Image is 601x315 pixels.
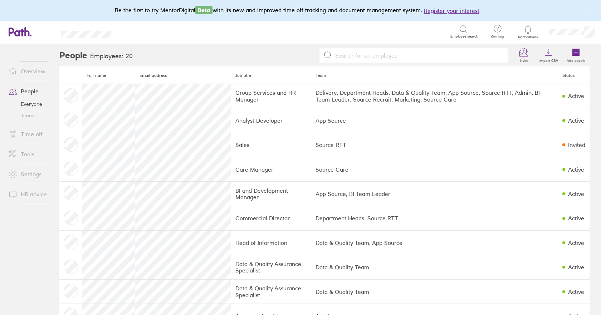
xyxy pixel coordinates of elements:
th: Email address [135,67,231,84]
td: Data & Quality Assurance Specialist [231,255,311,279]
a: Invite [512,44,535,67]
td: App Source, BI Team Leader [311,182,558,206]
td: Department Heads, Source RTT [311,206,558,230]
th: Team [311,67,558,84]
label: Import CSV [535,56,562,63]
th: Full name [82,67,136,84]
a: Time off [3,127,60,141]
a: Overview [3,64,60,78]
th: Job title [231,67,311,84]
a: Everyone [3,98,60,110]
div: Be the first to try MentorDigital with its new and improved time off tracking and document manage... [115,6,487,15]
span: Beta [195,6,212,14]
div: Search [130,28,148,35]
span: Get help [486,35,509,39]
label: Invite [516,56,532,63]
button: Register your interest [424,6,479,15]
div: Active [568,166,584,173]
h3: Employees: 20 [90,53,133,60]
div: Active [568,93,584,99]
a: Teams [3,110,60,121]
td: Care Manager [231,157,311,182]
td: Head of Information [231,231,311,255]
td: Group Services and HR Manager [231,84,311,108]
td: Source Care [311,157,558,182]
td: Data & Quality Assurance Specialist [231,280,311,304]
td: App Source [311,108,558,133]
td: Analyst Developer [231,108,311,133]
div: Active [568,215,584,221]
a: HR advice [3,187,60,201]
div: Active [568,264,584,270]
div: Active [568,191,584,197]
div: Active [568,117,584,124]
a: People [3,84,60,98]
td: Data & Quality Team [311,255,558,279]
div: Invited [568,142,585,148]
a: Add people [562,44,590,67]
td: Data & Quality Team, App Source [311,231,558,255]
div: Active [568,240,584,246]
h2: People [59,44,87,67]
td: Commercial Director [231,206,311,230]
div: Active [568,289,584,295]
a: Settings [3,167,60,181]
td: Data & Quality Team [311,280,558,304]
span: Notifications [517,35,540,39]
td: BI and Development Manager [231,182,311,206]
a: Notifications [517,24,540,39]
th: Status [558,67,590,84]
a: Tools [3,147,60,161]
label: Add people [562,56,590,63]
a: Import CSV [535,44,562,67]
td: Delivery, Department Heads, Data & Quality Team, App Source, Source RTT, Admin, BI Team Leader, S... [311,84,558,108]
input: Search for an employee [332,49,504,62]
td: Source RTT [311,133,558,157]
td: Sales [231,133,311,157]
span: Employee search [450,34,478,39]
